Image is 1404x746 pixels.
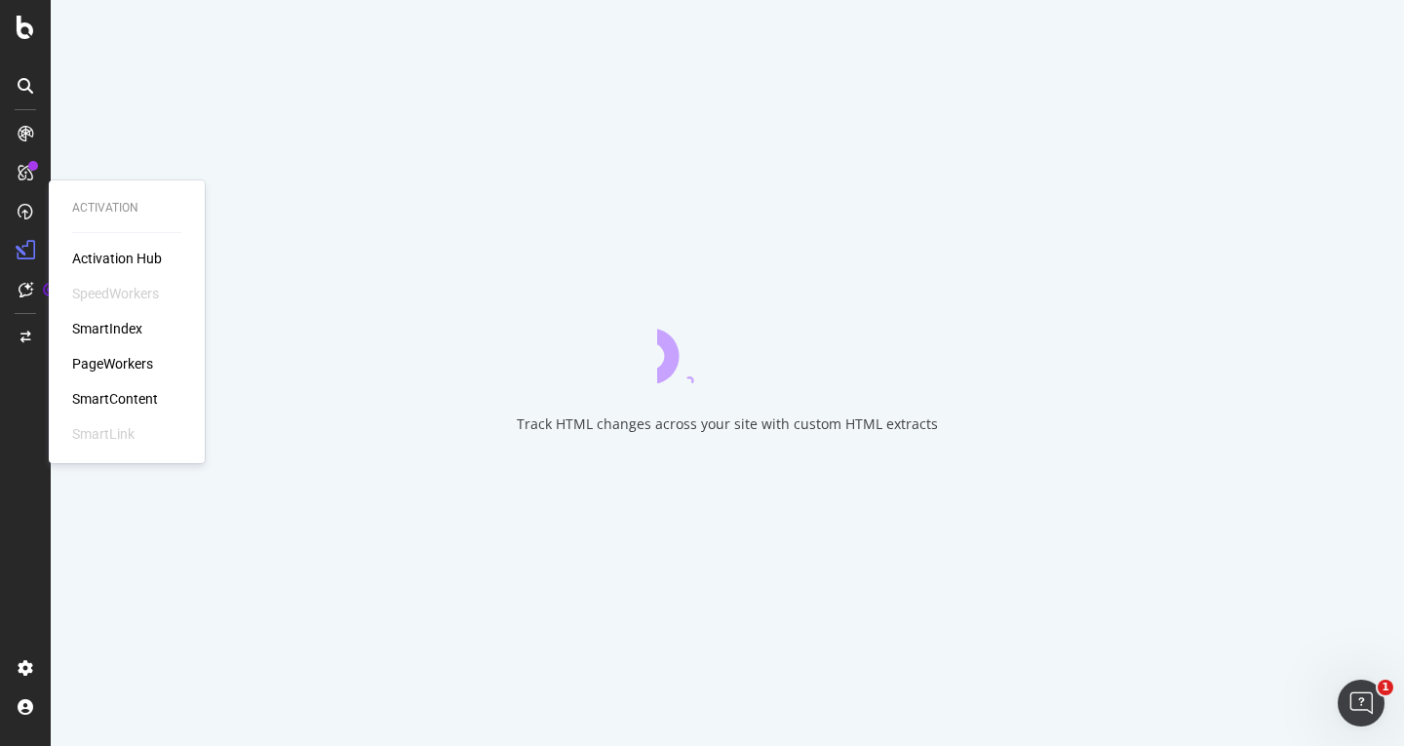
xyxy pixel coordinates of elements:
[72,424,135,444] div: SmartLink
[72,319,142,338] a: SmartIndex
[72,354,153,373] a: PageWorkers
[72,200,181,216] div: Activation
[72,389,158,409] a: SmartContent
[1338,680,1384,726] iframe: Intercom live chat
[72,249,162,268] a: Activation Hub
[1378,680,1393,695] span: 1
[517,414,938,434] div: Track HTML changes across your site with custom HTML extracts
[72,284,159,303] div: SpeedWorkers
[657,313,798,383] div: animation
[41,281,58,298] div: Tooltip anchor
